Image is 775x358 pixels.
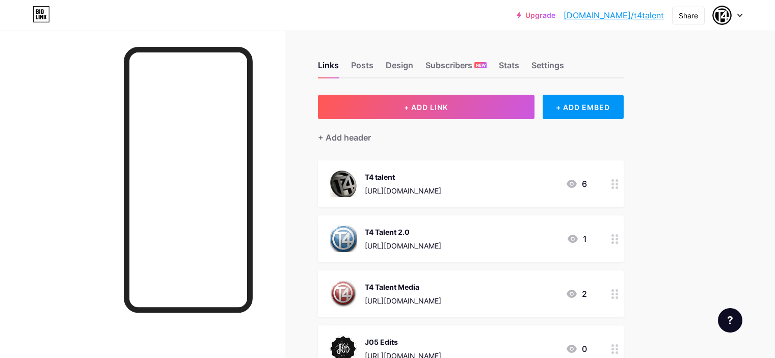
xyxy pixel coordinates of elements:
div: + ADD EMBED [543,95,624,119]
div: Settings [531,59,564,77]
div: 0 [566,343,587,355]
img: T4 Talent Media [330,281,357,307]
div: 2 [566,288,587,300]
img: T4 Talent Reloaded [712,6,732,25]
span: NEW [476,62,486,68]
div: T4 Talent Media [365,282,441,292]
div: 6 [566,178,587,190]
div: [URL][DOMAIN_NAME] [365,240,441,251]
div: Links [318,59,339,77]
div: Design [386,59,413,77]
div: 1 [567,233,587,245]
a: [DOMAIN_NAME]/t4talent [564,9,664,21]
div: T4 Talent 2.0 [365,227,441,237]
div: J05 Edits [365,337,441,347]
div: + Add header [318,131,371,144]
a: Upgrade [517,11,555,19]
img: T4 Talent 2.0 [330,226,357,252]
img: T4 talent [330,171,357,197]
div: Share [679,10,698,21]
div: Subscribers [425,59,487,77]
div: [URL][DOMAIN_NAME] [365,295,441,306]
div: Stats [499,59,519,77]
span: + ADD LINK [404,103,448,112]
div: Posts [351,59,373,77]
div: T4 talent [365,172,441,182]
button: + ADD LINK [318,95,535,119]
div: [URL][DOMAIN_NAME] [365,185,441,196]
